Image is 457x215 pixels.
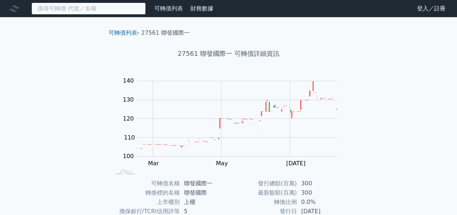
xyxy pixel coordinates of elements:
a: 財務數據 [190,5,213,12]
tspan: 120 [123,115,134,122]
li: › [109,29,139,37]
input: 搜尋可轉債 代號／名稱 [31,3,146,15]
td: 轉換比例 [229,197,297,207]
td: 可轉債名稱 [111,179,180,188]
tspan: 140 [123,77,134,84]
td: 0.0% [297,197,346,207]
td: 聯發國際一 [180,179,229,188]
tspan: 100 [123,153,134,160]
td: 轉換標的名稱 [111,188,180,197]
g: Chart [119,77,348,167]
td: 聯發國際 [180,188,229,197]
tspan: 130 [123,96,134,103]
tspan: Mar [148,160,159,167]
td: 上櫃 [180,197,229,207]
td: 上市櫃別 [111,197,180,207]
tspan: [DATE] [286,160,306,167]
td: 最新餘額(百萬) [229,188,297,197]
g: Series [136,81,337,148]
li: 27561 聯發國際一 [141,29,190,37]
td: 300 [297,188,346,197]
h1: 27561 聯發國際一 可轉債詳細資訊 [103,49,354,59]
a: 可轉債列表 [109,29,137,36]
tspan: May [216,160,228,167]
tspan: 110 [124,134,135,141]
td: 300 [297,179,346,188]
a: 可轉債列表 [154,5,183,12]
a: 登入／註冊 [411,3,451,14]
td: 發行總額(百萬) [229,179,297,188]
